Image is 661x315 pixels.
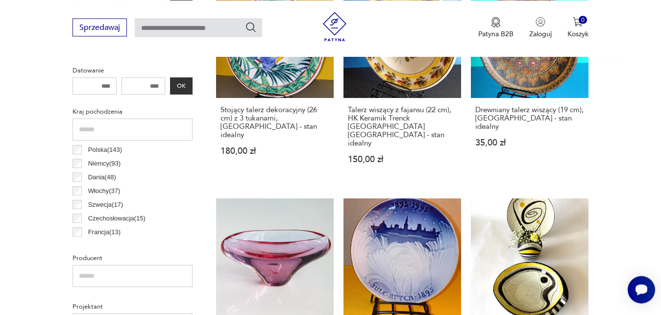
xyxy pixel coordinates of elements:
h3: Talerz wiszący z fajansu (22 cm), HK Keramik Trenck [GEOGRAPHIC_DATA] [GEOGRAPHIC_DATA] - stan id... [348,106,457,147]
button: OK [170,77,193,95]
p: Niemcy ( 93 ) [88,158,121,169]
p: Szwecja ( 17 ) [88,199,123,210]
p: [GEOGRAPHIC_DATA] ( 11 ) [88,241,166,251]
p: Dania ( 48 ) [88,172,116,183]
p: Koszyk [567,29,588,38]
p: Producent [73,253,193,264]
p: 35,00 zł [475,139,584,147]
button: Szukaj [245,21,257,33]
a: Ikona medaluPatyna B2B [478,17,514,38]
p: Czechosłowacja ( 15 ) [88,213,146,224]
p: Francja ( 13 ) [88,227,121,238]
div: 0 [579,16,587,24]
h3: Drewniany talerz wiszący (19 cm), [GEOGRAPHIC_DATA] - stan idealny [475,106,584,131]
p: Zaloguj [529,29,552,38]
iframe: Smartsupp widget button [628,276,655,303]
img: Ikona koszyka [573,17,583,26]
button: Sprzedawaj [73,18,127,36]
p: Projektant [73,301,193,312]
p: Polska ( 143 ) [88,145,122,155]
p: Datowanie [73,65,193,76]
p: Patyna B2B [478,29,514,38]
p: Włochy ( 37 ) [88,186,121,196]
a: Sprzedawaj [73,24,127,31]
img: Patyna - sklep z meblami i dekoracjami vintage [320,12,349,41]
p: 150,00 zł [348,155,457,164]
button: Zaloguj [529,17,552,38]
p: Kraj pochodzenia [73,106,193,117]
button: 0Koszyk [567,17,588,38]
p: 180,00 zł [220,147,329,155]
button: Patyna B2B [478,17,514,38]
h3: Stojący talerz dekoracyjny (26 cm) z 3 tukanami, [GEOGRAPHIC_DATA] - stan idealny [220,106,329,139]
img: Ikona medalu [491,17,501,27]
img: Ikonka użytkownika [536,17,545,26]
